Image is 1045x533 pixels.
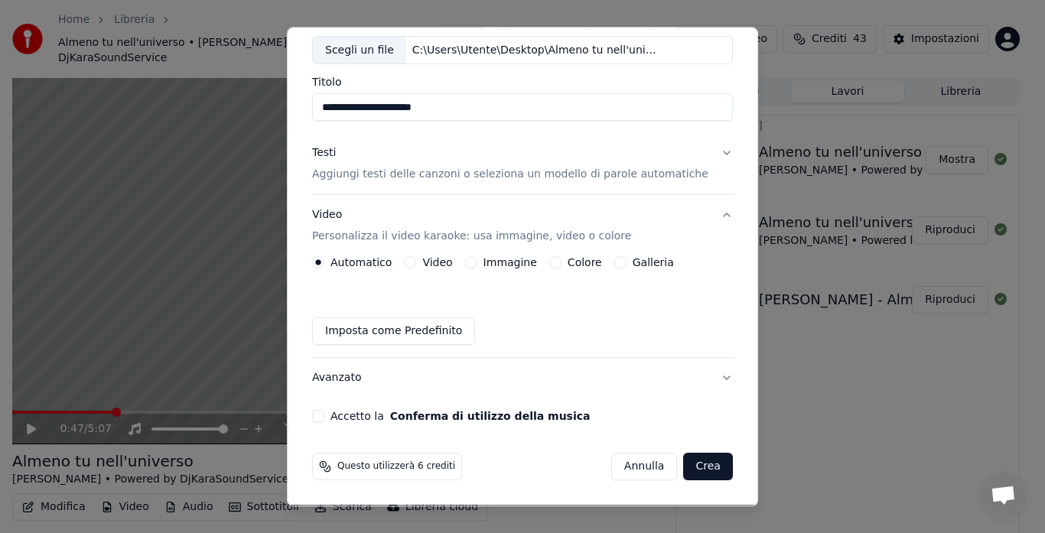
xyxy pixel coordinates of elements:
[633,258,674,268] label: Galleria
[684,453,733,481] button: Crea
[312,229,631,245] p: Personalizza il video karaoke: usa immagine, video o colore
[313,37,406,64] div: Scegli un file
[330,411,590,422] label: Accetto la
[337,461,455,473] span: Questo utilizzerà 6 crediti
[406,43,666,58] div: C:\Users\Utente\Desktop\Almeno tu nell'universo (Instrumental).mp3
[312,167,708,183] p: Aggiungi testi delle canzoni o seleziona un modello di parole automatiche
[312,208,631,245] div: Video
[312,257,733,358] div: VideoPersonalizza il video karaoke: usa immagine, video o colore
[312,77,733,88] label: Titolo
[611,453,678,481] button: Annulla
[483,258,537,268] label: Immagine
[312,146,336,161] div: Testi
[568,258,602,268] label: Colore
[312,196,733,257] button: VideoPersonalizza il video karaoke: usa immagine, video o colore
[422,258,452,268] label: Video
[330,258,392,268] label: Automatico
[390,411,591,422] button: Accetto la
[312,318,475,346] button: Imposta come Predefinito
[312,134,733,195] button: TestiAggiungi testi delle canzoni o seleziona un modello di parole automatiche
[312,359,733,398] button: Avanzato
